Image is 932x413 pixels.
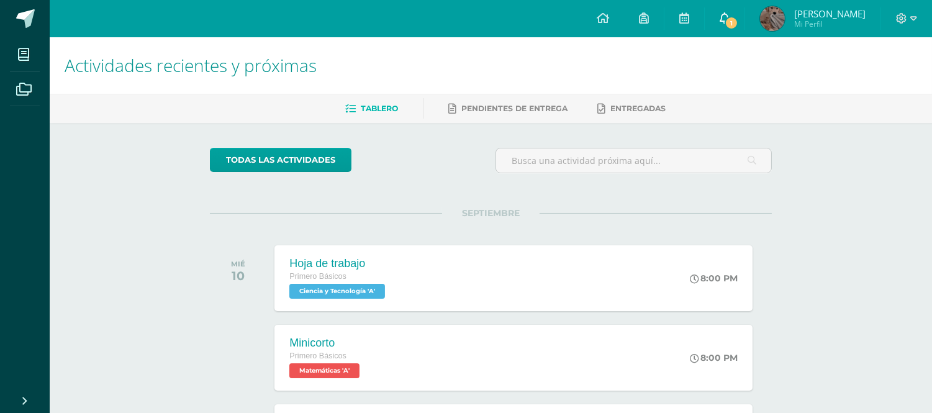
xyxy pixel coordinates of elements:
[690,273,738,284] div: 8:00 PM
[449,99,568,119] a: Pendientes de entrega
[598,99,666,119] a: Entregadas
[289,352,346,360] span: Primero Básicos
[289,363,360,378] span: Matemáticas 'A'
[346,99,399,119] a: Tablero
[442,207,540,219] span: SEPTIEMBRE
[725,16,738,30] span: 1
[361,104,399,113] span: Tablero
[690,352,738,363] div: 8:00 PM
[760,6,785,31] img: 31939a3c825507503baf5dccd1318a21.png
[231,260,245,268] div: MIÉ
[289,337,363,350] div: Minicorto
[611,104,666,113] span: Entregadas
[289,272,346,281] span: Primero Básicos
[496,148,771,173] input: Busca una actividad próxima aquí...
[289,284,385,299] span: Ciencia y Tecnología 'A'
[210,148,351,172] a: todas las Actividades
[794,7,866,20] span: [PERSON_NAME]
[462,104,568,113] span: Pendientes de entrega
[289,257,388,270] div: Hoja de trabajo
[231,268,245,283] div: 10
[65,53,317,77] span: Actividades recientes y próximas
[794,19,866,29] span: Mi Perfil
